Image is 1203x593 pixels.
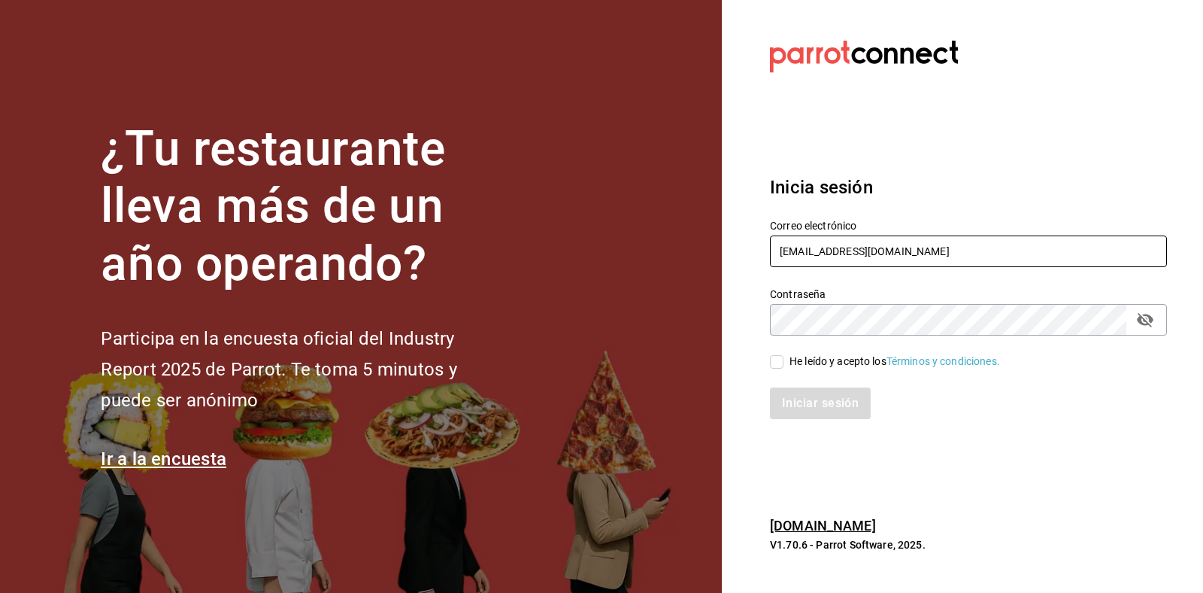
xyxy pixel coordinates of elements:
h3: Inicia sesión [770,174,1167,201]
a: Ir a la encuesta [101,449,226,470]
a: [DOMAIN_NAME] [770,518,876,534]
label: Correo electrónico [770,220,1167,230]
div: He leído y acepto los [789,354,1000,369]
h2: Participa en la encuesta oficial del Industry Report 2025 de Parrot. Te toma 5 minutos y puede se... [101,324,507,415]
label: Contraseña [770,288,1167,299]
h1: ¿Tu restaurante lleva más de un año operando? [101,120,507,293]
a: Términos y condiciones. [886,355,1000,367]
p: V1.70.6 - Parrot Software, 2025. [770,537,1167,552]
button: passwordField [1132,307,1158,333]
input: Ingresa tu correo electrónico [770,236,1167,267]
